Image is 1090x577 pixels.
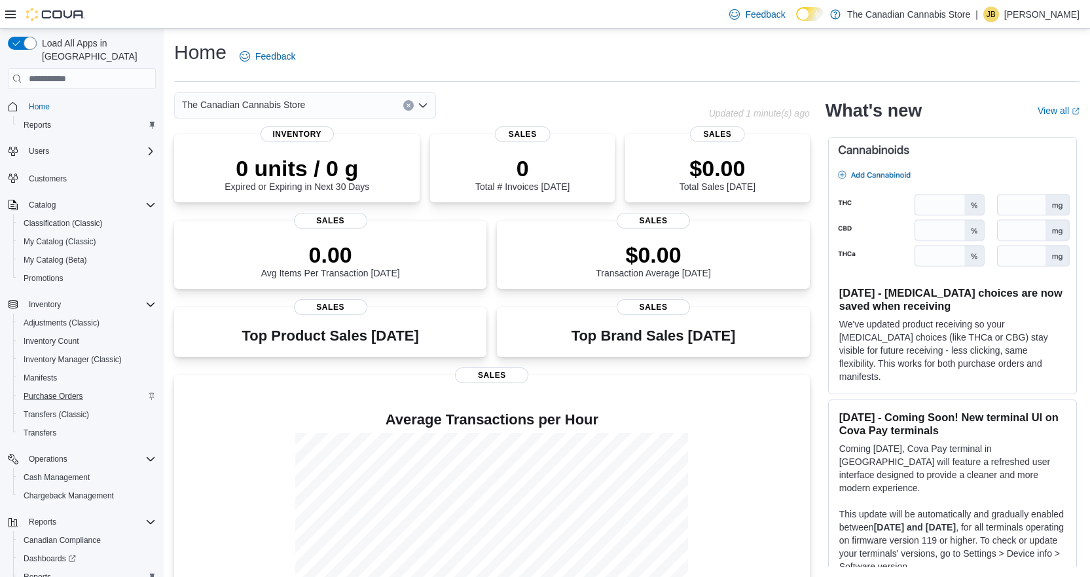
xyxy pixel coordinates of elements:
p: $0.00 [680,155,755,181]
strong: [DATE] and [DATE] [874,522,956,532]
a: Transfers [18,425,62,441]
a: Dashboards [13,549,161,568]
span: Classification (Classic) [24,218,103,229]
span: JB [987,7,996,22]
div: Expired or Expiring in Next 30 Days [225,155,369,192]
a: My Catalog (Beta) [18,252,92,268]
p: 0 units / 0 g [225,155,369,181]
span: Promotions [24,273,64,284]
a: Cash Management [18,470,95,485]
span: Feedback [255,50,295,63]
span: My Catalog (Beta) [18,252,156,268]
a: Transfers (Classic) [18,407,94,422]
a: Feedback [724,1,790,28]
span: Chargeback Management [24,491,114,501]
a: Home [24,99,55,115]
span: Inventory Count [18,333,156,349]
span: Adjustments (Classic) [18,315,156,331]
h4: Average Transactions per Hour [185,412,799,428]
span: Customers [24,170,156,186]
div: Total # Invoices [DATE] [475,155,570,192]
span: Operations [24,451,156,467]
input: Dark Mode [796,7,824,21]
a: Purchase Orders [18,388,88,404]
p: 0 [475,155,570,181]
h2: What's new [826,100,922,121]
span: Users [24,143,156,159]
button: Home [3,97,161,116]
div: Avg Items Per Transaction [DATE] [261,242,400,278]
span: Classification (Classic) [18,215,156,231]
h3: Top Product Sales [DATE] [242,328,419,344]
button: Operations [3,450,161,468]
span: Inventory Count [24,336,79,346]
span: Inventory [24,297,156,312]
span: Manifests [18,370,156,386]
button: Catalog [3,196,161,214]
button: Classification (Classic) [13,214,161,233]
span: Purchase Orders [18,388,156,404]
button: My Catalog (Beta) [13,251,161,269]
img: Cova [26,8,85,21]
p: 0.00 [261,242,400,268]
p: Updated 1 minute(s) ago [709,108,810,119]
span: Promotions [18,270,156,286]
span: Canadian Compliance [24,535,101,546]
span: Manifests [24,373,57,383]
a: Customers [24,171,72,187]
span: Transfers (Classic) [18,407,156,422]
a: View allExternal link [1038,105,1080,116]
a: My Catalog (Classic) [18,234,101,250]
span: My Catalog (Classic) [18,234,156,250]
span: Home [24,98,156,115]
button: Reports [13,116,161,134]
span: Reports [29,517,56,527]
span: Purchase Orders [24,391,83,401]
span: Dashboards [24,553,76,564]
span: Sales [690,126,745,142]
p: [PERSON_NAME] [1004,7,1080,22]
div: Janice Britton [983,7,999,22]
span: Sales [495,126,550,142]
a: Inventory Count [18,333,84,349]
button: Chargeback Management [13,487,161,505]
span: Sales [617,299,690,315]
button: Cash Management [13,468,161,487]
span: Operations [29,454,67,464]
span: Chargeback Management [18,488,156,504]
span: Dashboards [18,551,156,567]
button: Users [24,143,54,159]
div: Total Sales [DATE] [680,155,755,192]
a: Adjustments (Classic) [18,315,105,331]
a: Promotions [18,270,69,286]
a: Classification (Classic) [18,215,108,231]
span: Customers [29,174,67,184]
span: Canadian Compliance [18,532,156,548]
span: Sales [294,299,367,315]
button: Adjustments (Classic) [13,314,161,332]
button: Promotions [13,269,161,288]
span: The Canadian Cannabis Store [182,97,305,113]
button: Manifests [13,369,161,387]
a: Inventory Manager (Classic) [18,352,127,367]
span: Adjustments (Classic) [24,318,100,328]
p: $0.00 [596,242,711,268]
button: My Catalog (Classic) [13,233,161,251]
h3: [DATE] - Coming Soon! New terminal UI on Cova Pay terminals [839,411,1066,437]
span: Transfers [24,428,56,438]
span: My Catalog (Classic) [24,236,96,247]
span: Load All Apps in [GEOGRAPHIC_DATA] [37,37,156,63]
button: Transfers [13,424,161,442]
span: Catalog [24,197,156,213]
a: Feedback [234,43,300,69]
a: Canadian Compliance [18,532,106,548]
p: This update will be automatically and gradually enabled between , for all terminals operating on ... [839,508,1066,573]
span: Cash Management [18,470,156,485]
a: Manifests [18,370,62,386]
button: Inventory Count [13,332,161,350]
span: Inventory [29,299,61,310]
a: Dashboards [18,551,81,567]
button: Reports [3,513,161,531]
button: Inventory [24,297,66,312]
button: Catalog [24,197,61,213]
